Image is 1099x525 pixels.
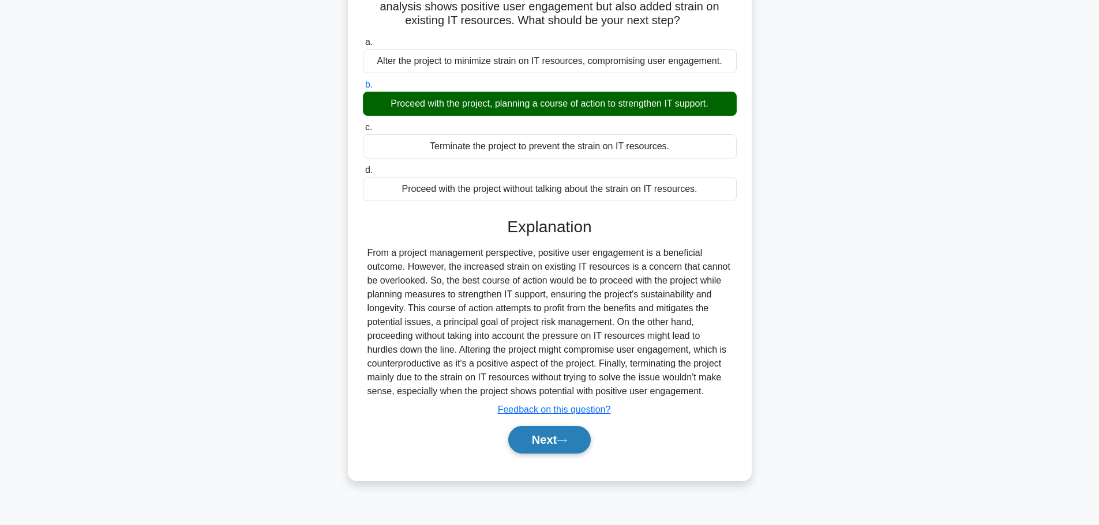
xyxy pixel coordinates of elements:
div: Proceed with the project, planning a course of action to strengthen IT support. [363,92,737,116]
span: d. [365,165,373,175]
div: Alter the project to minimize strain on IT resources, compromising user engagement. [363,49,737,73]
div: Proceed with the project without talking about the strain on IT resources. [363,177,737,201]
span: b. [365,80,373,89]
a: Feedback on this question? [498,405,611,414]
div: Terminate the project to prevent the strain on IT resources. [363,134,737,158]
h3: Explanation [370,217,730,237]
span: c. [365,122,372,132]
div: From a project management perspective, positive user engagement is a beneficial outcome. However,... [367,246,732,398]
span: a. [365,37,373,47]
button: Next [508,426,591,454]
